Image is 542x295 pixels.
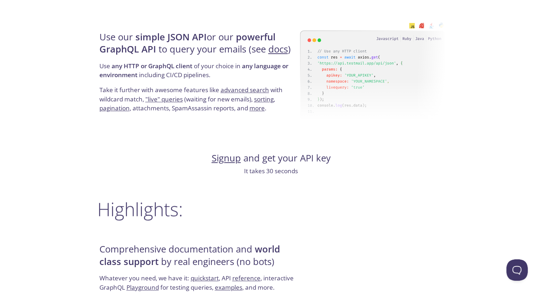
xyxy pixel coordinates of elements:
[99,104,130,112] a: pagination
[221,86,269,94] a: advanced search
[300,15,445,127] img: api
[99,243,280,267] strong: world class support
[99,85,298,113] p: Take it further with awesome features like with wildcard match, (waiting for new emails), , , att...
[212,152,241,164] a: Signup
[97,198,445,220] h2: Highlights:
[215,283,242,291] a: examples
[99,61,298,85] p: Use of your choice in including CI/CD pipelines.
[135,31,207,43] strong: simple JSON API
[99,31,298,61] h4: Use our or our to query your emails (see )
[254,95,274,103] a: sorting
[506,259,528,281] iframe: Help Scout Beacon - Open
[249,104,265,112] a: more
[112,62,192,70] strong: any HTTP or GraphQL client
[99,243,298,274] h4: Comprehensive documentation and by real engineers (no bots)
[97,166,445,176] p: It takes 30 seconds
[268,43,288,55] a: docs
[232,274,260,282] a: reference
[127,283,159,291] a: Playground
[99,62,288,79] strong: any language or environment
[145,95,183,103] a: "live" queries
[99,31,275,55] strong: powerful GraphQL API
[191,274,219,282] a: quickstart
[97,152,445,164] h4: and get your API key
